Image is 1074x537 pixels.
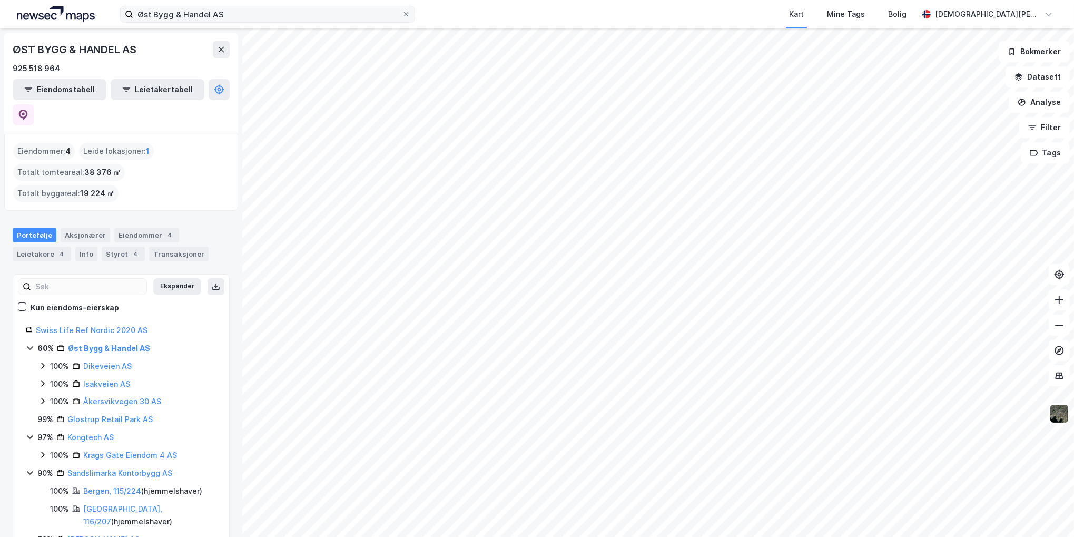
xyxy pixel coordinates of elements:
div: Transaksjoner [149,247,209,261]
div: 100% [50,503,69,515]
a: Dikeveien AS [83,362,132,370]
a: Sandslimarka Kontorbygg AS [67,468,172,477]
a: Bergen, 115/224 [83,486,141,495]
button: Analyse [1009,92,1070,113]
div: Kun eiendoms-eierskap [31,301,119,314]
img: 9k= [1049,404,1069,424]
div: Aksjonærer [61,228,110,242]
div: Bolig [888,8,907,21]
div: Portefølje [13,228,56,242]
span: 38 376 ㎡ [84,166,121,179]
button: Leietakertabell [111,79,204,100]
img: logo.a4113a55bc3d86da70a041830d287a7e.svg [17,6,95,22]
div: Kart [789,8,804,21]
input: Søk [31,279,146,295]
a: Isakveien AS [83,379,130,388]
div: 4 [56,249,67,259]
button: Bokmerker [999,41,1070,62]
div: Totalt tomteareal : [13,164,125,181]
a: Øst Bygg & Handel AS [68,344,150,353]
span: 4 [65,145,71,158]
div: ØST BYGG & HANDEL AS [13,41,139,58]
div: 60% [37,342,54,355]
div: 925 518 964 [13,62,60,75]
button: Tags [1021,142,1070,163]
button: Eiendomstabell [13,79,106,100]
div: 100% [50,485,69,497]
div: Leide lokasjoner : [79,143,154,160]
div: Info [75,247,97,261]
div: 4 [164,230,175,240]
div: Styret [102,247,145,261]
div: ( hjemmelshaver ) [83,503,216,528]
button: Datasett [1006,66,1070,87]
div: 100% [50,378,69,390]
a: Åkersvikvegen 30 AS [83,397,161,406]
input: Søk på adresse, matrikkel, gårdeiere, leietakere eller personer [133,6,402,22]
button: Filter [1019,117,1070,138]
div: Mine Tags [827,8,865,21]
iframe: Chat Widget [1021,486,1074,537]
div: ( hjemmelshaver ) [83,485,202,497]
div: Totalt byggareal : [13,185,119,202]
a: Krags Gate Eiendom 4 AS [83,451,177,460]
div: 97% [37,431,53,444]
div: 99% [37,413,53,426]
div: 100% [50,360,69,373]
div: 100% [50,395,69,408]
span: 1 [146,145,150,158]
div: 90% [37,467,53,480]
a: Glostrup Retail Park AS [67,415,153,424]
div: Leietakere [13,247,71,261]
span: 19 224 ㎡ [80,187,114,200]
div: 4 [130,249,141,259]
div: 100% [50,449,69,462]
a: [GEOGRAPHIC_DATA], 116/207 [83,504,162,526]
button: Ekspander [153,278,201,295]
div: Eiendommer [114,228,179,242]
a: Swiss Life Ref Nordic 2020 AS [36,326,147,335]
div: Eiendommer : [13,143,75,160]
a: Kongtech AS [67,433,114,442]
div: [DEMOGRAPHIC_DATA][PERSON_NAME] [935,8,1040,21]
